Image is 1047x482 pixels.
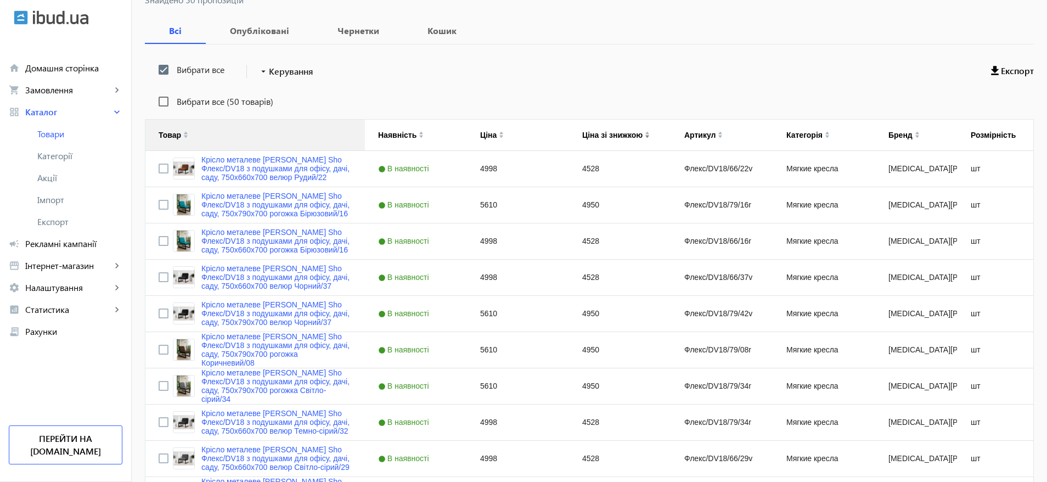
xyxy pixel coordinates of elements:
[378,131,416,139] div: Наявність
[991,61,1034,81] button: Експорт
[569,260,671,295] div: 4528
[786,131,823,139] div: Категорія
[915,135,920,138] img: arrow-down.svg
[9,107,20,117] mat-icon: grid_view
[201,264,352,290] a: Крісло металеве [PERSON_NAME] Sho Флекс/DV18 з подушками для офісу, дачі, саду, 750х660х700 велюр...
[958,223,1040,259] div: шт
[467,296,569,332] div: 5610
[480,131,497,139] div: Ціна
[875,368,958,404] div: [MEDICAL_DATA][PERSON_NAME]
[467,332,569,368] div: 5610
[971,131,1016,139] div: Розмірність
[499,131,504,134] img: arrow-up.svg
[201,409,352,435] a: Крісло металеве [PERSON_NAME] Sho Флекс/DV18 з подушками для офісу, дачі, саду, 750х660х700 велюр...
[671,405,773,440] div: Флекс/DV18/79/34r
[201,192,352,218] a: Крісло металеве [PERSON_NAME] Sho Флекс/DV18 з подушками для офісу, дачі, саду, 750х790х700 рогож...
[9,326,20,337] mat-icon: receipt_long
[37,194,122,205] span: Імпорт
[958,368,1040,404] div: шт
[875,260,958,295] div: [MEDICAL_DATA][PERSON_NAME]
[582,131,643,139] div: Ціна зі знижкою
[773,441,875,477] div: Мягкие кресла
[875,151,958,187] div: [MEDICAL_DATA][PERSON_NAME]
[875,332,958,368] div: [MEDICAL_DATA][PERSON_NAME]
[378,273,432,282] span: В наявності
[825,135,830,138] img: arrow-down.svg
[718,131,723,134] img: arrow-up.svg
[378,200,432,209] span: В наявності
[25,260,111,271] span: Інтернет-магазин
[773,151,875,187] div: Мягкие кресла
[201,445,352,472] a: Крісло металеве [PERSON_NAME] Sho Флекс/DV18 з подушками для офісу, дачі, саду, 750х660х700 велюр...
[9,260,20,271] mat-icon: storefront
[14,10,28,25] img: ibud.svg
[773,332,875,368] div: Мягкие кресла
[9,425,122,464] a: Перейти на [DOMAIN_NAME]
[773,223,875,259] div: Мягкие кресла
[888,131,913,139] div: Бренд
[467,223,569,259] div: 4998
[569,405,671,440] div: 4528
[219,26,300,35] b: Опубліковані
[416,26,468,35] b: Кошик
[875,187,958,223] div: [MEDICAL_DATA][PERSON_NAME]
[825,131,830,134] img: arrow-up.svg
[111,282,122,293] mat-icon: keyboard_arrow_right
[37,216,122,227] span: Експорт
[201,300,352,327] a: Крісло металеве [PERSON_NAME] Sho Флекс/DV18 з подушками для офісу, дачі, саду, 750х790х700 велюр...
[378,418,432,427] span: В наявності
[875,223,958,259] div: [MEDICAL_DATA][PERSON_NAME]
[671,296,773,332] div: Флекс/DV18/79/42v
[467,260,569,295] div: 4998
[958,151,1040,187] div: шт
[9,282,20,293] mat-icon: settings
[25,326,122,337] span: Рахунки
[467,405,569,440] div: 4998
[269,65,313,78] span: Керування
[183,131,188,134] img: arrow-up.svg
[9,63,20,74] mat-icon: home
[145,405,1040,441] div: Press SPACE to select this row.
[9,85,20,96] mat-icon: shopping_cart
[671,151,773,187] div: Флекс/DV18/66/22v
[499,135,504,138] img: arrow-down.svg
[327,26,390,35] b: Чернетки
[9,304,20,315] mat-icon: analytics
[25,107,111,117] span: Каталог
[671,260,773,295] div: Флекс/DV18/66/37v
[467,187,569,223] div: 5610
[671,187,773,223] div: Флекс/DV18/79/16r
[773,368,875,404] div: Мягкие кресла
[37,128,122,139] span: Товари
[378,164,432,173] span: В наявності
[569,441,671,477] div: 4528
[569,187,671,223] div: 4950
[25,85,111,96] span: Замовлення
[378,309,432,318] span: В наявності
[569,296,671,332] div: 4950
[671,223,773,259] div: Флекс/DV18/66/16r
[569,151,671,187] div: 4528
[159,131,181,139] div: Товар
[419,135,424,138] img: arrow-down.svg
[773,260,875,295] div: Мягкие кресла
[158,26,193,35] b: Всі
[201,228,352,254] a: Крісло металеве [PERSON_NAME] Sho Флекс/DV18 з подушками для офісу, дачі, саду, 750х660х700 рогож...
[467,441,569,477] div: 4998
[145,441,1040,477] div: Press SPACE to select this row.
[9,238,20,249] mat-icon: campaign
[958,441,1040,477] div: шт
[378,454,432,463] span: В наявності
[111,304,122,315] mat-icon: keyboard_arrow_right
[145,151,1040,187] div: Press SPACE to select this row.
[25,63,122,74] span: Домашня сторінка
[1001,65,1034,77] span: Експорт
[875,296,958,332] div: [MEDICAL_DATA][PERSON_NAME]
[37,150,122,161] span: Категорії
[145,260,1040,296] div: Press SPACE to select this row.
[111,260,122,271] mat-icon: keyboard_arrow_right
[25,304,111,315] span: Статистика
[145,223,1040,260] div: Press SPACE to select this row.
[145,332,1040,368] div: Press SPACE to select this row.
[467,151,569,187] div: 4998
